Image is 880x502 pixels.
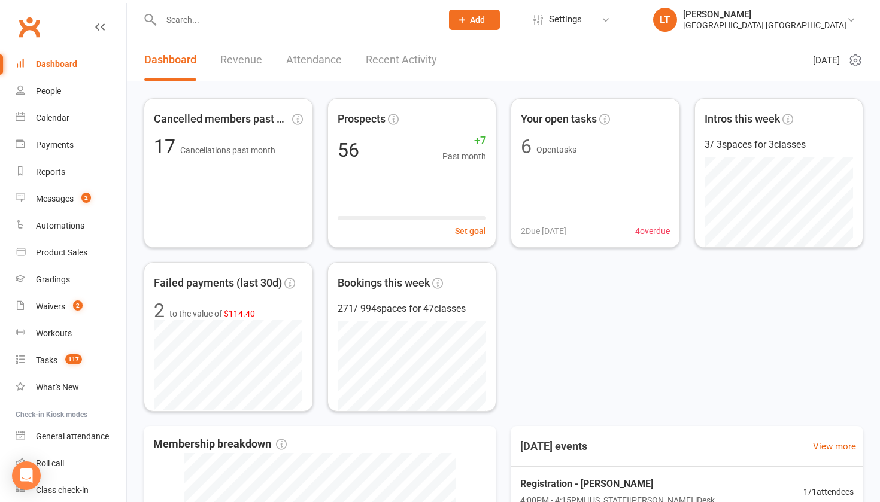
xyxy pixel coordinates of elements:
[683,9,846,20] div: [PERSON_NAME]
[36,431,109,441] div: General attendance
[16,239,126,266] a: Product Sales
[653,8,677,32] div: LT
[36,328,72,338] div: Workouts
[449,10,500,30] button: Add
[36,194,74,203] div: Messages
[338,141,359,160] div: 56
[73,300,83,311] span: 2
[16,450,126,477] a: Roll call
[16,423,126,450] a: General attendance kiosk mode
[157,11,433,28] input: Search...
[180,145,275,155] span: Cancellations past month
[16,347,126,374] a: Tasks 117
[36,248,87,257] div: Product Sales
[635,224,670,238] span: 4 overdue
[521,224,566,238] span: 2 Due [DATE]
[338,301,487,317] div: 271 / 994 spaces for 47 classes
[65,354,82,364] span: 117
[154,111,290,128] span: Cancelled members past mon...
[442,150,486,163] span: Past month
[813,53,840,68] span: [DATE]
[14,12,44,42] a: Clubworx
[36,140,74,150] div: Payments
[366,39,437,81] a: Recent Activity
[286,39,342,81] a: Attendance
[36,167,65,177] div: Reports
[813,439,856,454] a: View more
[154,301,165,320] div: 2
[549,6,582,33] span: Settings
[36,275,70,284] div: Gradings
[338,111,386,128] span: Prospects
[16,185,126,212] a: Messages 2
[705,137,854,153] div: 3 / 3 spaces for 3 classes
[36,86,61,96] div: People
[520,476,715,492] span: Registration - [PERSON_NAME]
[220,39,262,81] a: Revenue
[803,485,854,498] span: 1 / 1 attendees
[511,436,597,457] h3: [DATE] events
[442,132,486,150] span: +7
[153,436,287,453] span: Membership breakdown
[36,302,65,311] div: Waivers
[536,145,576,154] span: Open tasks
[16,320,126,347] a: Workouts
[36,458,64,468] div: Roll call
[81,193,91,203] span: 2
[144,39,196,81] a: Dashboard
[16,293,126,320] a: Waivers 2
[16,105,126,132] a: Calendar
[12,461,41,490] div: Open Intercom Messenger
[338,275,430,292] span: Bookings this week
[169,307,255,320] span: to the value of
[521,111,597,128] span: Your open tasks
[224,309,255,318] span: $114.40
[16,374,126,401] a: What's New
[683,20,846,31] div: [GEOGRAPHIC_DATA] [GEOGRAPHIC_DATA]
[16,159,126,185] a: Reports
[16,212,126,239] a: Automations
[455,224,486,238] button: Set goal
[16,132,126,159] a: Payments
[36,485,89,495] div: Class check-in
[16,51,126,78] a: Dashboard
[154,135,180,158] span: 17
[521,137,532,156] div: 6
[16,266,126,293] a: Gradings
[36,59,77,69] div: Dashboard
[16,78,126,105] a: People
[36,355,57,365] div: Tasks
[154,275,282,292] span: Failed payments (last 30d)
[36,382,79,392] div: What's New
[705,111,780,128] span: Intros this week
[36,221,84,230] div: Automations
[36,113,69,123] div: Calendar
[470,15,485,25] span: Add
